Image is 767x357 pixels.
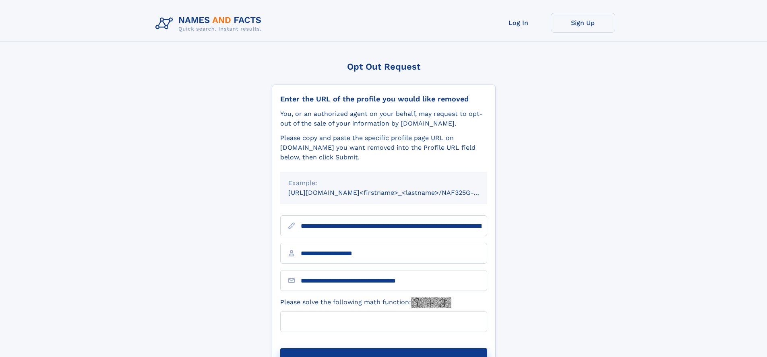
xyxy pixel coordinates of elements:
div: Enter the URL of the profile you would like removed [280,95,487,103]
small: [URL][DOMAIN_NAME]<firstname>_<lastname>/NAF325G-xxxxxxxx [288,189,502,196]
div: Opt Out Request [272,62,496,72]
label: Please solve the following math function: [280,297,451,308]
a: Sign Up [551,13,615,33]
div: Example: [288,178,479,188]
img: Logo Names and Facts [152,13,268,35]
div: You, or an authorized agent on your behalf, may request to opt-out of the sale of your informatio... [280,109,487,128]
div: Please copy and paste the specific profile page URL on [DOMAIN_NAME] you want removed into the Pr... [280,133,487,162]
a: Log In [486,13,551,33]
